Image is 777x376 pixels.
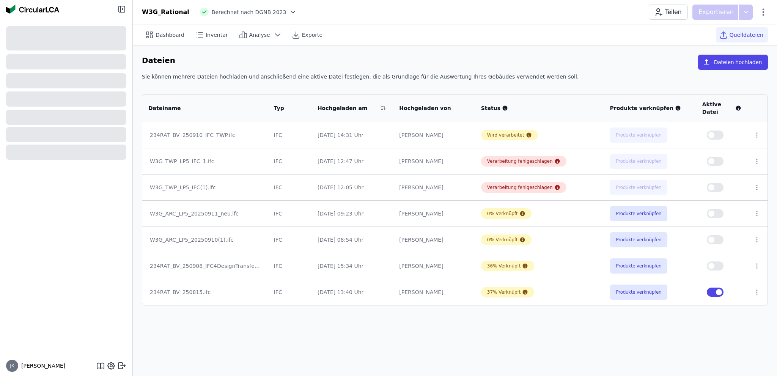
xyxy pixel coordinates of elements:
[399,288,469,296] div: [PERSON_NAME]
[318,236,387,244] div: [DATE] 08:54 Uhr
[487,211,518,217] div: 0% Verknüpft
[274,210,305,217] div: IFC
[649,5,688,20] button: Teilen
[6,5,59,14] img: Concular
[274,262,305,270] div: IFC
[487,132,524,138] div: Wird verarbeitet
[318,104,378,112] div: Hochgeladen am
[698,55,768,70] button: Dateien hochladen
[481,104,598,112] div: Status
[730,31,763,39] span: Quelldateien
[399,210,469,217] div: [PERSON_NAME]
[274,131,305,139] div: IFC
[399,131,469,139] div: [PERSON_NAME]
[399,184,469,191] div: [PERSON_NAME]
[702,101,741,116] div: Aktive Datei
[698,8,735,17] p: Exportieren
[18,362,65,370] span: [PERSON_NAME]
[487,158,553,164] div: Verarbeitung fehlgeschlagen
[274,104,296,112] div: Typ
[142,73,768,87] div: Sie können mehrere Dateien hochladen und anschließend eine aktive Datei festlegen, die als Grundl...
[399,104,459,112] div: Hochgeladen von
[399,157,469,165] div: [PERSON_NAME]
[487,184,553,190] div: Verarbeitung fehlgeschlagen
[318,131,387,139] div: [DATE] 14:31 Uhr
[10,363,14,368] span: JK
[148,104,252,112] div: Dateiname
[610,180,668,195] button: Produkte verknüpfen
[610,258,668,274] button: Produkte verknüpfen
[318,288,387,296] div: [DATE] 13:40 Uhr
[150,236,260,244] div: W3G_ARC_LP5_20250910(1).ifc
[274,236,305,244] div: IFC
[610,104,690,112] div: Produkte verknüpfen
[150,184,260,191] div: W3G_TWP_LP5_IFC(1).ifc
[487,289,521,295] div: 37% Verknüpft
[150,262,260,270] div: 234RAT_BV_250908_IFC4DesignTransfer.ifc
[610,232,668,247] button: Produkte verknüpfen
[318,157,387,165] div: [DATE] 12:47 Uhr
[274,288,305,296] div: IFC
[487,263,521,269] div: 36% Verknüpft
[274,157,305,165] div: IFC
[150,131,260,139] div: 234RAT_BV_250910_IFC_TWP.ifc
[399,262,469,270] div: [PERSON_NAME]
[150,157,260,165] div: W3G_TWP_LP5_IFC_1.ifc
[142,8,189,17] div: W3G_Rational
[487,237,518,243] div: 0% Verknüpft
[249,31,270,39] span: Analyse
[610,285,668,300] button: Produkte verknüpfen
[150,210,260,217] div: W3G_ARC_LP5_20250911_neu.ifc
[399,236,469,244] div: [PERSON_NAME]
[318,210,387,217] div: [DATE] 09:23 Uhr
[150,288,260,296] div: 234RAT_BV_250815.ifc
[610,127,668,143] button: Produkte verknüpfen
[318,184,387,191] div: [DATE] 12:05 Uhr
[142,55,175,67] h6: Dateien
[318,262,387,270] div: [DATE] 15:34 Uhr
[212,8,286,16] span: Berechnet nach DGNB 2023
[274,184,305,191] div: IFC
[156,31,184,39] span: Dashboard
[610,154,668,169] button: Produkte verknüpfen
[302,31,322,39] span: Exporte
[610,206,668,221] button: Produkte verknüpfen
[206,31,228,39] span: Inventar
